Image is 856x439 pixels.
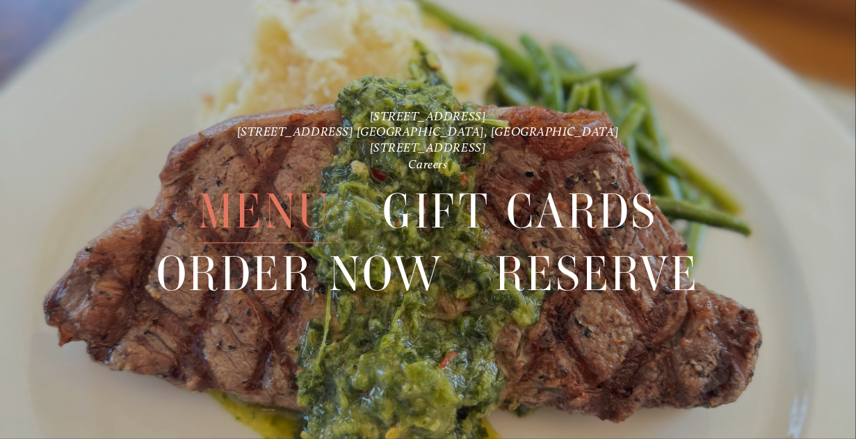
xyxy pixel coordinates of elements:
span: Reserve [495,244,700,306]
a: Menu [198,181,332,243]
a: Order Now [156,244,444,305]
a: Reserve [495,244,700,305]
a: Gift Cards [383,181,659,243]
a: [STREET_ADDRESS] [GEOGRAPHIC_DATA], [GEOGRAPHIC_DATA] [237,124,620,138]
a: Careers [409,157,448,171]
span: Order Now [156,244,444,306]
a: [STREET_ADDRESS] [370,108,487,122]
a: [STREET_ADDRESS] [370,141,487,155]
